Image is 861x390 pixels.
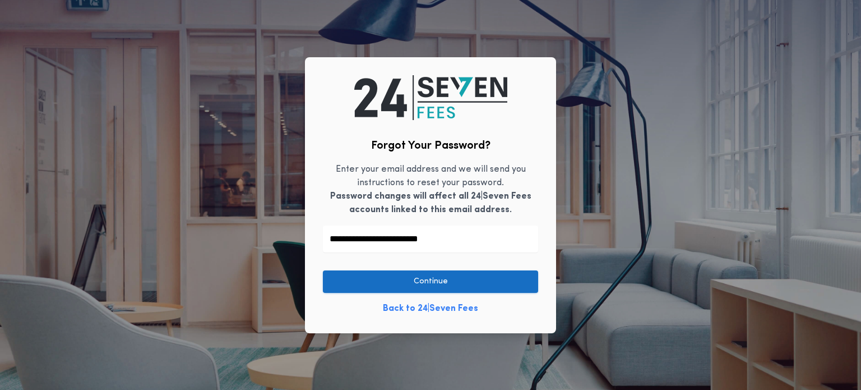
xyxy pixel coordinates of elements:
img: logo [354,75,507,120]
button: Continue [323,270,538,293]
a: Back to 24|Seven Fees [383,302,478,315]
h2: Forgot Your Password? [371,138,490,154]
p: Enter your email address and we will send you instructions to reset your password. [323,163,538,217]
b: Password changes will affect all 24|Seven Fees accounts linked to this email address. [330,192,531,214]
